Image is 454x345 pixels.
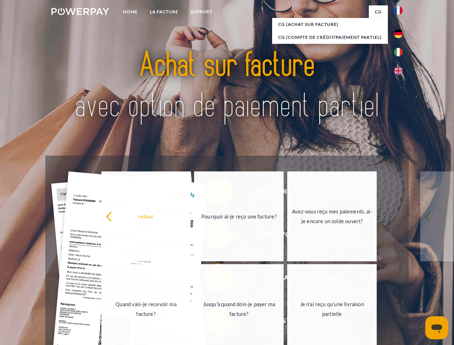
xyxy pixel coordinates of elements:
img: de [394,29,403,38]
div: Quand vais-je recevoir ma facture? [106,299,187,319]
a: LA FACTURE [144,5,184,18]
a: CG (achat sur facture) [272,18,388,31]
img: it [394,48,403,56]
a: Support [184,5,219,18]
img: fr [394,6,403,15]
div: Avez-vous reçu mes paiements, ai-je encore un solde ouvert? [292,207,372,226]
a: Avez-vous reçu mes paiements, ai-je encore un solde ouvert? [287,171,377,261]
div: Jusqu'à quand dois-je payer ma facture? [198,299,279,319]
img: en [394,66,403,75]
div: Je n'ai reçu qu'une livraison partielle [292,299,372,319]
a: Home [117,5,144,18]
iframe: Bouton de lancement de la fenêtre de messagerie [425,316,448,339]
div: Pourquoi ai-je reçu une facture? [198,211,279,221]
img: title-powerpay_fr.svg [69,34,385,138]
img: logo-powerpay-white.svg [51,8,109,15]
div: retour [106,211,187,221]
a: CG (Compte de crédit/paiement partiel) [272,31,388,44]
a: CG [369,5,388,18]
